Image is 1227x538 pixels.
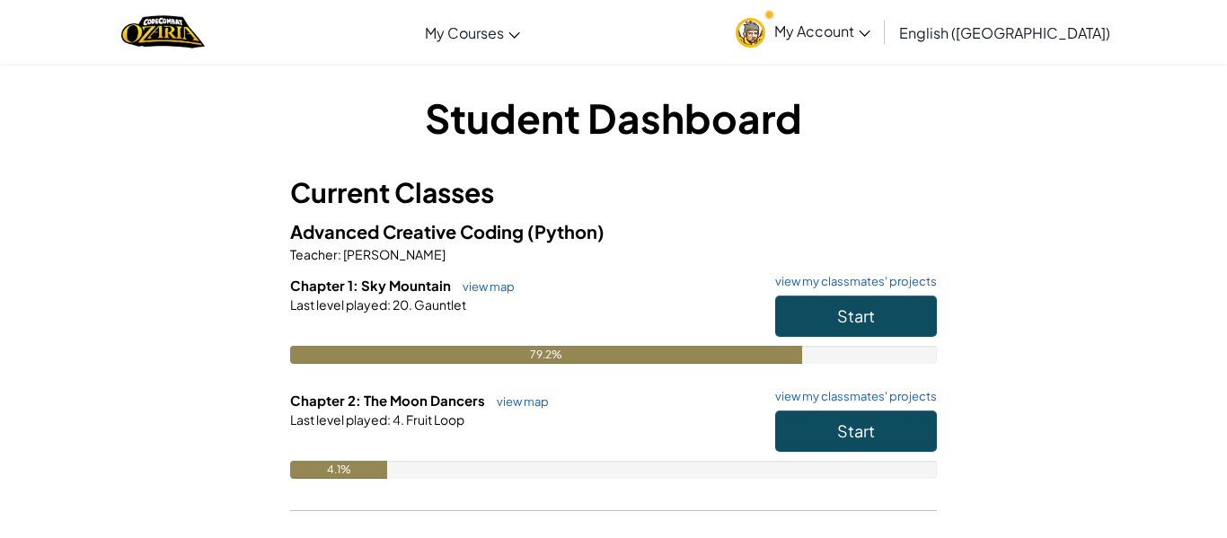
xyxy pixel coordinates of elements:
[454,279,515,294] a: view map
[775,295,937,337] button: Start
[774,22,870,40] span: My Account
[121,13,205,50] img: Home
[290,90,937,146] h1: Student Dashboard
[404,411,464,428] span: Fruit Loop
[391,411,404,428] span: 4.
[290,296,387,313] span: Last level played
[290,461,387,479] div: 4.1%
[837,420,875,441] span: Start
[290,411,387,428] span: Last level played
[766,276,937,287] a: view my classmates' projects
[290,346,802,364] div: 79.2%
[121,13,205,50] a: Ozaria by CodeCombat logo
[890,8,1119,57] a: English ([GEOGRAPHIC_DATA])
[837,305,875,326] span: Start
[341,246,446,262] span: [PERSON_NAME]
[391,296,412,313] span: 20.
[290,220,527,243] span: Advanced Creative Coding
[775,410,937,452] button: Start
[387,296,391,313] span: :
[290,172,937,213] h3: Current Classes
[412,296,466,313] span: Gauntlet
[736,18,765,48] img: avatar
[290,277,454,294] span: Chapter 1: Sky Mountain
[290,246,338,262] span: Teacher
[416,8,529,57] a: My Courses
[899,23,1110,42] span: English ([GEOGRAPHIC_DATA])
[338,246,341,262] span: :
[527,220,605,243] span: (Python)
[290,392,488,409] span: Chapter 2: The Moon Dancers
[766,391,937,402] a: view my classmates' projects
[425,23,504,42] span: My Courses
[727,4,879,60] a: My Account
[387,411,391,428] span: :
[488,394,549,409] a: view map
